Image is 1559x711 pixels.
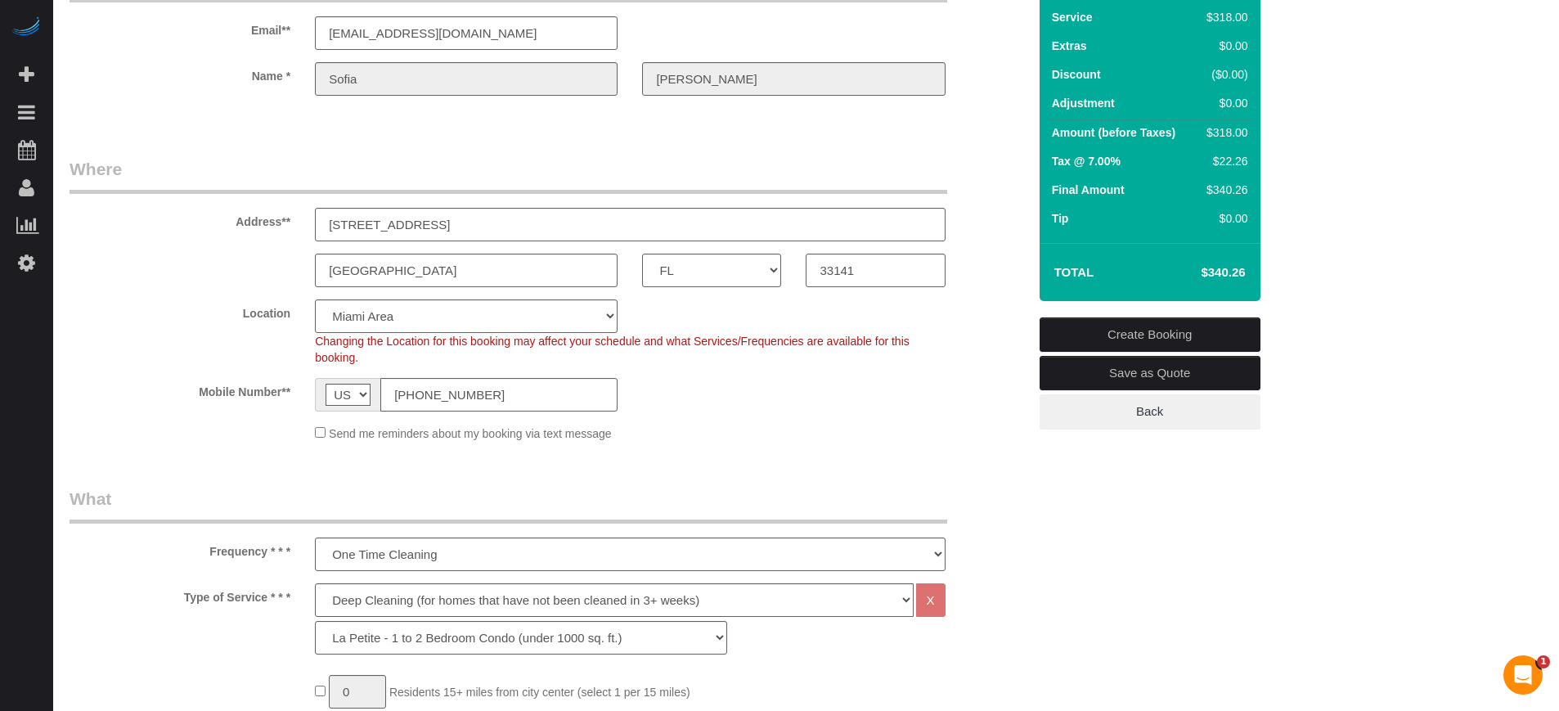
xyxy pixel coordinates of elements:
div: $0.00 [1200,95,1247,111]
label: Adjustment [1052,95,1115,111]
label: Tip [1052,210,1069,227]
div: $318.00 [1200,9,1247,25]
strong: Total [1054,265,1094,279]
span: Residents 15+ miles from city center (select 1 per 15 miles) [389,686,690,699]
label: Name * [57,62,303,84]
img: Automaid Logo [10,16,43,39]
label: Frequency * * * [57,538,303,560]
div: $0.00 [1200,210,1247,227]
div: $340.26 [1200,182,1247,198]
input: Last Name** [642,62,945,96]
a: Save as Quote [1040,356,1260,390]
span: 1 [1537,655,1550,668]
div: $318.00 [1200,124,1247,141]
input: Zip Code** [806,254,945,287]
div: $22.26 [1200,153,1247,169]
div: ($0.00) [1200,66,1247,83]
label: Location [57,299,303,322]
input: Mobile Number** [380,378,618,412]
label: Discount [1052,66,1101,83]
iframe: Intercom live chat [1503,655,1543,695]
legend: Where [70,157,947,194]
input: First Name** [315,62,618,96]
label: Tax @ 7.00% [1052,153,1121,169]
label: Mobile Number** [57,378,303,400]
span: Send me reminders about my booking via text message [329,427,612,440]
span: Changing the Location for this booking may affect your schedule and what Services/Frequencies are... [315,335,910,364]
label: Service [1052,9,1093,25]
a: Create Booking [1040,317,1260,352]
label: Amount (before Taxes) [1052,124,1175,141]
h4: $340.26 [1152,266,1245,280]
label: Final Amount [1052,182,1125,198]
div: $0.00 [1200,38,1247,54]
a: Back [1040,394,1260,429]
legend: What [70,487,947,524]
label: Type of Service * * * [57,583,303,605]
label: Extras [1052,38,1087,54]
